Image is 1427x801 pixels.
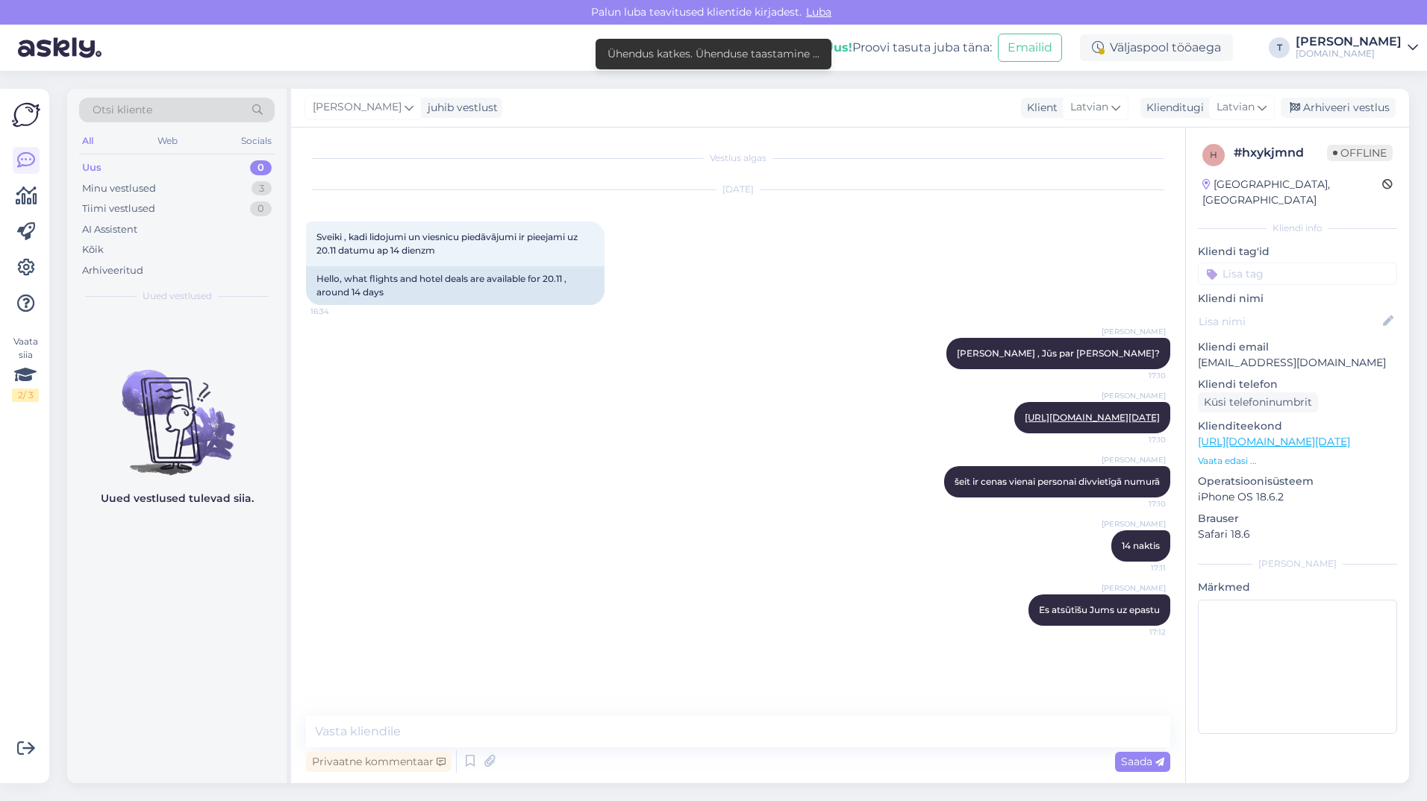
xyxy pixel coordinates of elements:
a: [URL][DOMAIN_NAME][DATE] [1198,435,1350,448]
span: Uued vestlused [143,289,212,303]
p: Safari 18.6 [1198,527,1397,542]
div: Küsi telefoninumbrit [1198,392,1318,412]
p: Kliendi nimi [1198,291,1397,307]
span: 17:11 [1110,562,1166,574]
div: Uus [82,160,102,175]
div: All [79,131,96,151]
div: Klient [1021,100,1058,116]
span: Saada [1121,755,1164,768]
button: Emailid [998,34,1062,62]
div: Arhiveeri vestlus [1281,98,1396,118]
span: 17:10 [1110,370,1166,381]
input: Lisa nimi [1199,313,1380,330]
div: Tiimi vestlused [82,201,155,216]
span: [PERSON_NAME] , Jūs par [PERSON_NAME]? [957,348,1160,359]
p: Vaata edasi ... [1198,454,1397,468]
div: Klienditugi [1140,100,1204,116]
div: Socials [238,131,275,151]
div: T [1269,37,1290,58]
p: Klienditeekond [1198,418,1397,434]
div: Privaatne kommentaar [306,752,452,772]
span: [PERSON_NAME] [1102,518,1166,530]
p: Uued vestlused tulevad siia. [101,491,254,506]
span: [PERSON_NAME] [1102,582,1166,594]
div: # hxykjmnd [1234,144,1327,162]
div: Kliendi info [1198,222,1397,235]
div: Arhiveeritud [82,263,143,278]
div: [DOMAIN_NAME] [1296,48,1402,60]
div: 0 [250,160,272,175]
p: Kliendi telefon [1198,377,1397,392]
div: AI Assistent [82,222,137,237]
span: Sveiki , kadi lidojumi un viesnicu piedāvājumi ir pieejami uz 20.11 datumu ap 14 dienzm [316,231,580,256]
span: Offline [1327,145,1393,161]
span: 14 naktis [1122,540,1160,551]
a: [PERSON_NAME][DOMAIN_NAME] [1296,36,1418,60]
div: Minu vestlused [82,181,156,196]
div: Vestlus algas [306,151,1170,165]
div: [DATE] [306,183,1170,196]
div: Web [154,131,181,151]
div: 0 [250,201,272,216]
span: šeit ir cenas vienai personai divvietīgā numurā [955,476,1160,487]
div: juhib vestlust [422,100,498,116]
span: Latvian [1217,99,1255,116]
span: [PERSON_NAME] [313,99,402,116]
div: Hello, what flights and hotel deals are available for 20.11 , around 14 days [306,266,605,305]
div: Ühendus katkes. Ühenduse taastamine ... [608,46,819,62]
span: 17:12 [1110,626,1166,638]
span: Es atsūtīšu Jums uz epastu [1039,604,1160,615]
a: [URL][DOMAIN_NAME][DATE] [1025,412,1160,423]
div: 2 / 3 [12,389,39,402]
span: Luba [802,5,836,19]
span: Latvian [1070,99,1108,116]
span: Otsi kliente [93,102,152,118]
div: Väljaspool tööaega [1080,34,1233,61]
p: iPhone OS 18.6.2 [1198,489,1397,505]
span: 16:34 [310,306,366,317]
span: [PERSON_NAME] [1102,326,1166,337]
div: Vaata siia [12,335,39,402]
span: 17:10 [1110,434,1166,445]
div: [PERSON_NAME] [1198,557,1397,571]
div: Proovi tasuta juba täna: [824,39,992,57]
p: [EMAIL_ADDRESS][DOMAIN_NAME] [1198,355,1397,371]
div: 3 [252,181,272,196]
p: Kliendi email [1198,339,1397,355]
p: Kliendi tag'id [1198,244,1397,260]
p: Brauser [1198,511,1397,527]
span: [PERSON_NAME] [1102,390,1166,401]
span: 17:10 [1110,498,1166,509]
img: No chats [67,343,287,477]
div: [GEOGRAPHIC_DATA], [GEOGRAPHIC_DATA] [1202,177,1382,208]
input: Lisa tag [1198,263,1397,285]
div: [PERSON_NAME] [1296,36,1402,48]
p: Operatsioonisüsteem [1198,474,1397,489]
p: Märkmed [1198,579,1397,595]
div: Kõik [82,242,104,257]
span: h [1210,149,1217,160]
img: Askly Logo [12,101,40,129]
span: [PERSON_NAME] [1102,454,1166,465]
